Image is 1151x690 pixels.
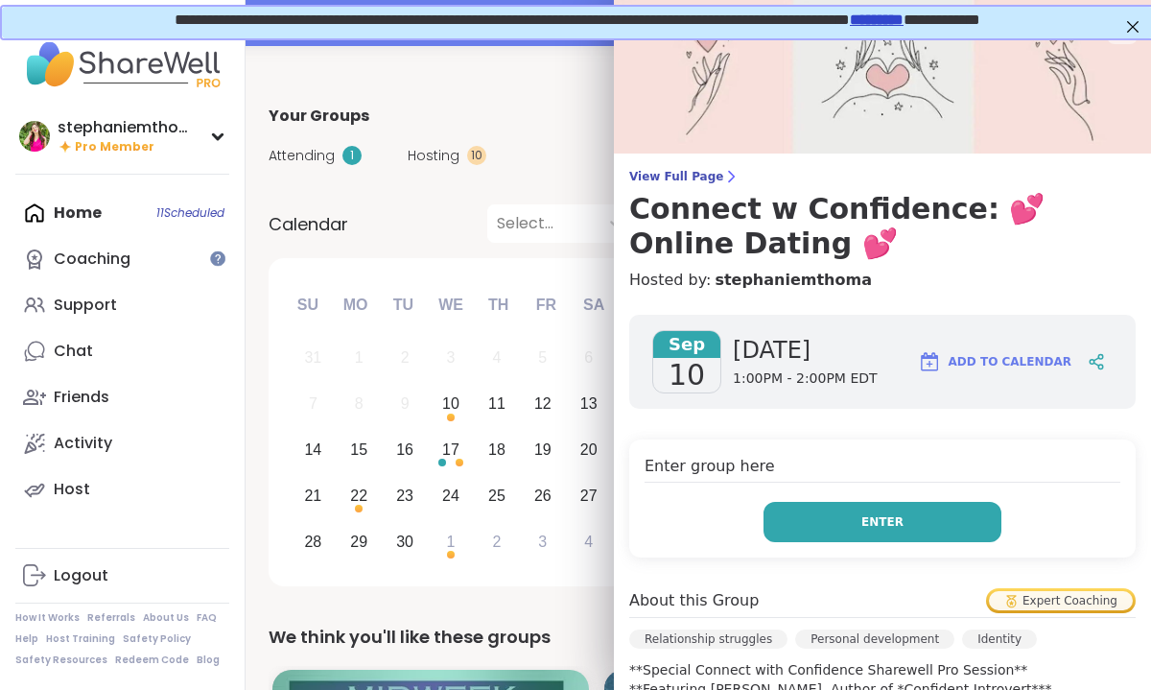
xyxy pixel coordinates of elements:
[629,169,1136,261] a: View Full PageConnect w Confidence: 💕 Online Dating 💕
[442,391,459,416] div: 10
[304,345,321,370] div: 31
[293,338,334,379] div: Not available Sunday, August 31st, 2025
[733,369,878,389] span: 1:00PM - 2:00PM EDT
[492,529,501,555] div: 2
[15,553,229,599] a: Logout
[54,565,108,586] div: Logout
[431,521,472,562] div: Choose Wednesday, October 1st, 2025
[573,284,615,326] div: Sa
[396,483,413,509] div: 23
[488,483,505,509] div: 25
[210,250,225,266] iframe: Spotlight
[115,654,189,667] a: Redeem Code
[522,384,563,425] div: Choose Friday, September 12th, 2025
[568,430,609,471] div: Choose Saturday, September 20th, 2025
[861,513,904,531] span: Enter
[54,387,109,408] div: Friends
[478,284,520,326] div: Th
[568,475,609,516] div: Choose Saturday, September 27th, 2025
[522,430,563,471] div: Choose Friday, September 19th, 2025
[534,437,552,463] div: 19
[568,384,609,425] div: Choose Saturday, September 13th, 2025
[15,632,38,646] a: Help
[54,433,112,454] div: Activity
[477,338,518,379] div: Not available Thursday, September 4th, 2025
[334,284,376,326] div: Mo
[15,328,229,374] a: Chat
[15,31,229,98] img: ShareWell Nav Logo
[534,391,552,416] div: 12
[385,384,426,425] div: Not available Tuesday, September 9th, 2025
[431,384,472,425] div: Choose Wednesday, September 10th, 2025
[538,529,547,555] div: 3
[629,192,1136,261] h3: Connect w Confidence: 💕 Online Dating 💕
[522,521,563,562] div: Choose Friday, October 3rd, 2025
[408,146,459,166] span: Hosting
[309,391,317,416] div: 7
[568,338,609,379] div: Not available Saturday, September 6th, 2025
[342,146,362,165] div: 1
[355,391,364,416] div: 8
[447,345,456,370] div: 3
[629,269,1136,292] h4: Hosted by:
[339,384,380,425] div: Not available Monday, September 8th, 2025
[629,630,787,649] div: Relationship struggles
[58,117,201,138] div: stephaniemthoma
[54,341,93,362] div: Chat
[431,338,472,379] div: Not available Wednesday, September 3rd, 2025
[339,338,380,379] div: Not available Monday, September 1st, 2025
[293,475,334,516] div: Choose Sunday, September 21st, 2025
[304,529,321,555] div: 28
[629,589,759,612] h4: About this Group
[477,521,518,562] div: Choose Thursday, October 2nd, 2025
[534,483,552,509] div: 26
[401,391,410,416] div: 9
[304,483,321,509] div: 21
[54,249,130,270] div: Coaching
[522,338,563,379] div: Not available Friday, September 5th, 2025
[477,384,518,425] div: Choose Thursday, September 11th, 2025
[269,105,369,128] span: Your Groups
[431,475,472,516] div: Choose Wednesday, September 24th, 2025
[197,654,220,667] a: Blog
[733,335,878,366] span: [DATE]
[143,611,189,625] a: About Us
[580,437,598,463] div: 20
[269,624,1128,651] div: We think you'll like these groups
[290,335,611,564] div: month 2025-09
[492,345,501,370] div: 4
[350,483,367,509] div: 22
[339,430,380,471] div: Choose Monday, September 15th, 2025
[15,611,80,625] a: How It Works
[962,630,1037,649] div: Identity
[477,430,518,471] div: Choose Thursday, September 18th, 2025
[385,475,426,516] div: Choose Tuesday, September 23rd, 2025
[339,521,380,562] div: Choose Monday, September 29th, 2025
[715,269,872,292] a: stephaniemthoma
[477,475,518,516] div: Choose Thursday, September 25th, 2025
[15,282,229,328] a: Support
[629,169,1136,184] span: View Full Page
[15,236,229,282] a: Coaching
[293,384,334,425] div: Not available Sunday, September 7th, 2025
[293,430,334,471] div: Choose Sunday, September 14th, 2025
[949,353,1071,370] span: Add to Calendar
[396,529,413,555] div: 30
[488,437,505,463] div: 18
[763,502,1001,542] button: Enter
[46,632,115,646] a: Host Training
[488,391,505,416] div: 11
[87,611,135,625] a: Referrals
[568,521,609,562] div: Choose Saturday, October 4th, 2025
[197,611,217,625] a: FAQ
[339,475,380,516] div: Choose Monday, September 22nd, 2025
[350,529,367,555] div: 29
[396,437,413,463] div: 16
[15,466,229,512] a: Host
[653,331,720,358] span: Sep
[538,345,547,370] div: 5
[909,339,1080,385] button: Add to Calendar
[580,483,598,509] div: 27
[401,345,410,370] div: 2
[795,630,954,649] div: Personal development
